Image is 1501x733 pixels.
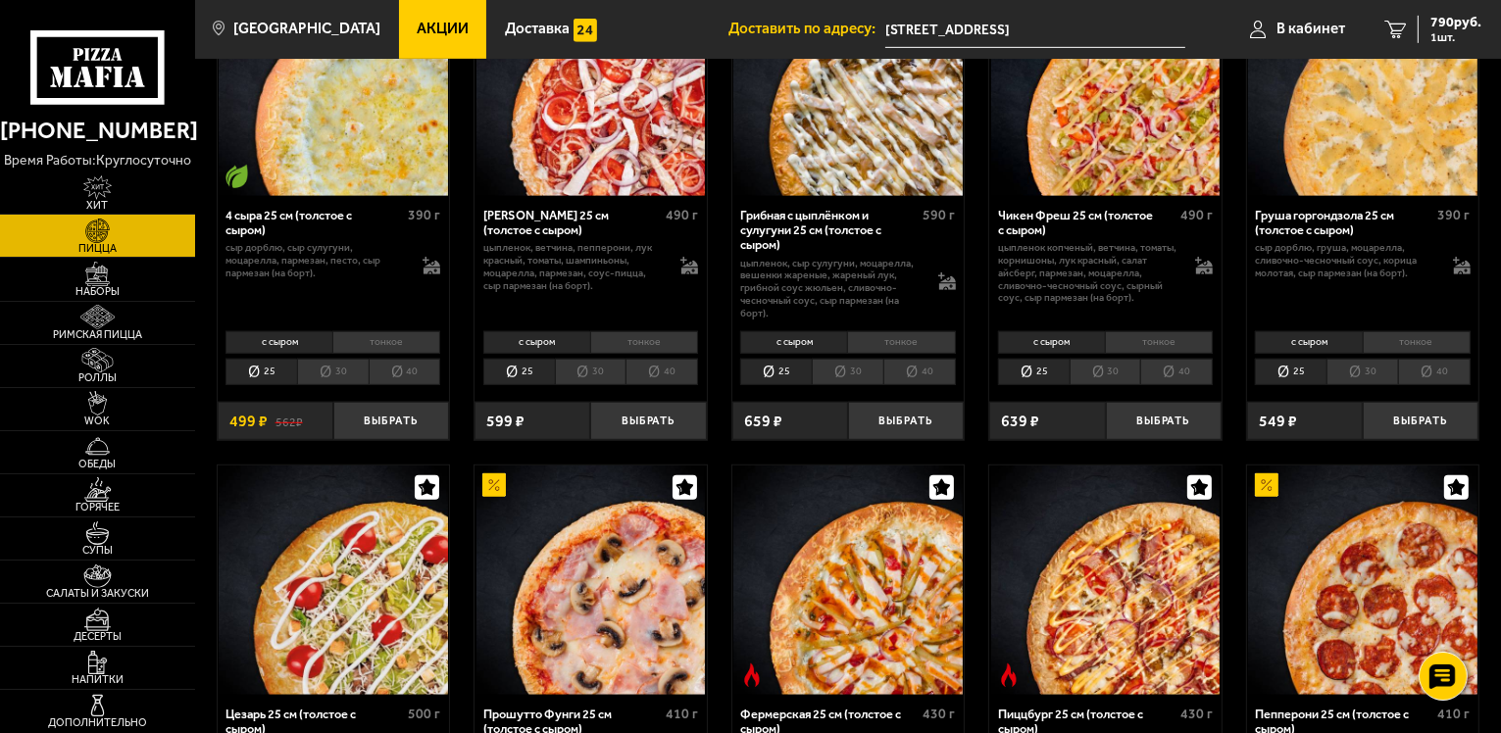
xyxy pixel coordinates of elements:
span: 639 ₽ [1001,414,1039,429]
a: Острое блюдоПиццбург 25 см (толстое с сыром) [989,465,1222,695]
li: тонкое [590,331,698,354]
li: 30 [1070,359,1141,386]
li: 30 [812,359,883,386]
div: Грибная с цыплёнком и сулугуни 25 см (толстое с сыром) [740,208,918,253]
p: цыпленок, сыр сулугуни, моцарелла, вешенки жареные, жареный лук, грибной соус Жюльен, сливочно-че... [740,258,922,320]
span: 410 г [1438,706,1471,722]
span: 410 г [666,706,698,722]
li: 40 [1398,359,1471,386]
span: 659 ₽ [744,414,782,429]
li: 40 [883,359,956,386]
div: Груша горгондзола 25 см (толстое с сыром) [1255,208,1432,238]
li: с сыром [225,331,332,354]
li: с сыром [740,331,847,354]
span: 390 г [1438,207,1471,223]
li: 25 [225,359,297,386]
img: Острое блюдо [740,663,764,687]
img: Прошутто Фунги 25 см (толстое с сыром) [476,465,706,695]
span: Акции [417,22,469,36]
span: 590 г [924,207,956,223]
img: Фермерская 25 см (толстое с сыром) [733,465,963,695]
span: 500 г [408,706,440,722]
li: 40 [1140,359,1213,386]
li: 25 [1255,359,1326,386]
span: [GEOGRAPHIC_DATA] [233,22,380,36]
li: с сыром [483,331,590,354]
li: с сыром [1255,331,1362,354]
p: цыпленок копченый, ветчина, томаты, корнишоны, лук красный, салат айсберг, пармезан, моцарелла, с... [998,242,1179,305]
img: Острое блюдо [997,663,1021,687]
li: 30 [555,359,626,386]
img: Цезарь 25 см (толстое с сыром) [219,465,448,695]
li: 30 [1326,359,1398,386]
span: 790 руб. [1430,16,1481,29]
span: Доставка [505,22,570,36]
img: Вегетарианское блюдо [225,165,249,188]
button: Выбрать [1106,402,1222,440]
li: тонкое [847,331,955,354]
a: АкционныйПепперони 25 см (толстое с сыром) [1247,465,1479,695]
img: 15daf4d41897b9f0e9f617042186c801.svg [574,19,597,42]
span: 499 ₽ [229,414,268,429]
span: 490 г [666,207,698,223]
li: 25 [483,359,555,386]
span: 549 ₽ [1259,414,1297,429]
button: Выбрать [848,402,964,440]
input: Ваш адрес доставки [885,12,1185,48]
button: Выбрать [333,402,449,440]
p: сыр дорблю, сыр сулугуни, моцарелла, пармезан, песто, сыр пармезан (на борт). [225,242,407,279]
span: 490 г [1180,207,1213,223]
div: [PERSON_NAME] 25 см (толстое с сыром) [483,208,661,238]
img: Акционный [1255,473,1278,497]
li: 25 [740,359,812,386]
img: Пиццбург 25 см (толстое с сыром) [991,465,1221,695]
span: Доставить по адресу: [728,22,885,36]
div: 4 сыра 25 см (толстое с сыром) [225,208,403,238]
li: тонкое [1363,331,1471,354]
li: 40 [625,359,698,386]
img: Акционный [482,473,506,497]
li: тонкое [332,331,440,354]
span: 430 г [924,706,956,722]
p: цыпленок, ветчина, пепперони, лук красный, томаты, шампиньоны, моцарелла, пармезан, соус-пицца, с... [483,242,665,292]
p: сыр дорблю, груша, моцарелла, сливочно-чесночный соус, корица молотая, сыр пармезан (на борт). [1255,242,1436,279]
li: тонкое [1105,331,1213,354]
a: АкционныйПрошутто Фунги 25 см (толстое с сыром) [475,465,707,695]
li: 40 [369,359,441,386]
span: В кабинет [1276,22,1345,36]
span: Светлановский проспект, 38к1 [885,12,1185,48]
img: Пепперони 25 см (толстое с сыром) [1248,465,1477,695]
div: Чикен Фреш 25 см (толстое с сыром) [998,208,1176,238]
li: с сыром [998,331,1105,354]
a: Острое блюдоФермерская 25 см (толстое с сыром) [732,465,965,695]
span: 599 ₽ [486,414,525,429]
li: 30 [297,359,369,386]
span: 430 г [1180,706,1213,722]
s: 562 ₽ [275,414,303,429]
button: Выбрать [590,402,706,440]
span: 1 шт. [1430,31,1481,43]
li: 25 [998,359,1070,386]
span: 390 г [408,207,440,223]
a: Цезарь 25 см (толстое с сыром) [218,465,450,695]
button: Выбрать [1363,402,1478,440]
